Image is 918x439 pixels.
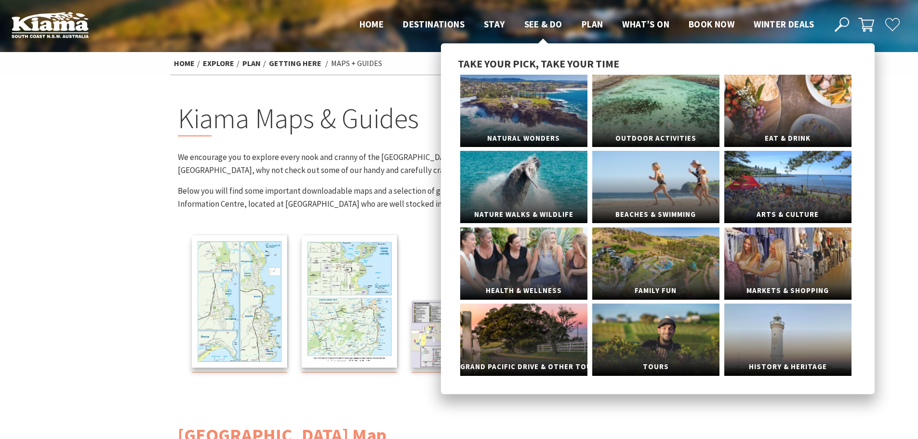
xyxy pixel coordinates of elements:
a: Getting Here [269,58,321,68]
p: We encourage you to explore every nook and cranny of the [GEOGRAPHIC_DATA] area using our local m... [178,151,741,177]
a: Plan [242,58,261,68]
span: Eat & Drink [724,130,851,147]
span: Family Fun [592,282,719,300]
span: Grand Pacific Drive & Other Touring [460,358,587,376]
span: History & Heritage [724,358,851,376]
p: Below you will find some important downloadable maps and a selection of guides. If it’s hard copi... [178,185,741,211]
span: Take your pick, take your time [458,57,619,70]
a: Kiama Mobility Map [412,301,507,372]
span: Home [359,18,384,30]
span: Destinations [403,18,465,30]
span: Natural Wonders [460,130,587,147]
h2: Kiama Maps & Guides [178,102,741,136]
span: Nature Walks & Wildlife [460,206,587,224]
a: Kiama Townships Map [192,235,287,372]
span: Book now [689,18,734,30]
span: Winter Deals [754,18,814,30]
nav: Main Menu [350,17,824,33]
span: Beaches & Swimming [592,206,719,224]
span: Markets & Shopping [724,282,851,300]
img: Kiama Townships Map [192,235,287,368]
img: Kiama Regional Map [302,235,397,368]
li: Maps + Guides [331,57,382,70]
a: Explore [203,58,234,68]
span: What’s On [622,18,669,30]
img: Kiama Logo [12,12,89,38]
span: See & Do [524,18,562,30]
span: Outdoor Activities [592,130,719,147]
span: Health & Wellness [460,282,587,300]
span: Arts & Culture [724,206,851,224]
span: Plan [582,18,603,30]
span: Tours [592,358,719,376]
img: Kiama Mobility Map [412,301,507,368]
a: Home [174,58,195,68]
a: Kiama Regional Map [302,235,397,372]
span: Stay [484,18,505,30]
